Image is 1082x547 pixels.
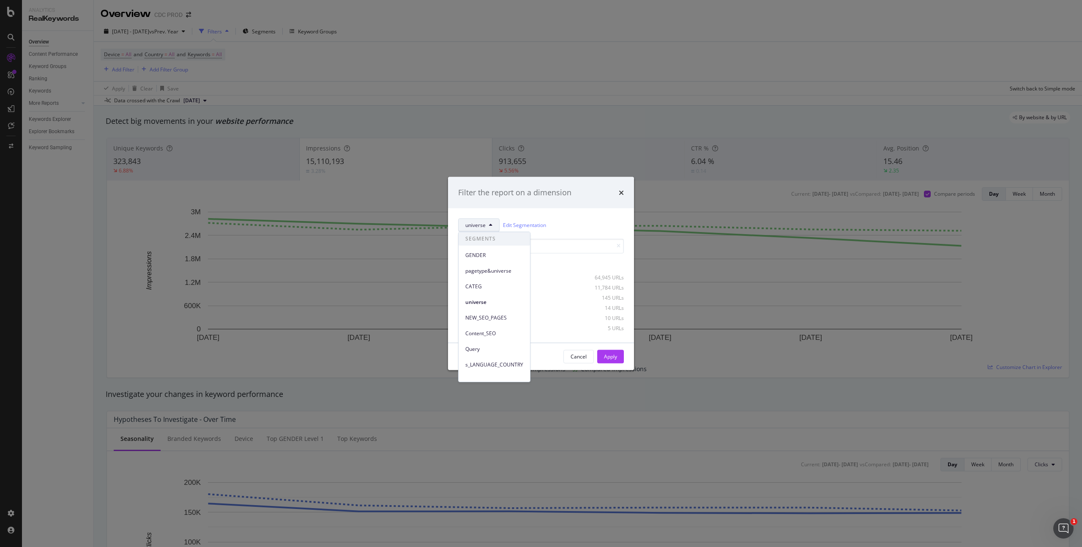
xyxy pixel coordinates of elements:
[582,274,624,281] div: 64,945 URLs
[465,361,523,369] span: s_LANGUAGE_COUNTRY
[458,238,624,253] input: Search
[465,252,523,259] span: GENDER
[582,304,624,312] div: 14 URLs
[582,315,624,322] div: 10 URLs
[619,187,624,198] div: times
[465,283,523,290] span: CATEG
[563,350,594,363] button: Cancel
[458,187,571,198] div: Filter the report on a dimension
[465,314,523,322] span: NEW_SEO_PAGES
[465,298,523,306] span: universe
[571,353,587,360] div: Cancel
[459,232,530,246] span: SEGMENTS
[582,294,624,301] div: 145 URLs
[503,221,546,230] a: Edit Segmentation
[465,267,523,275] span: pagetype&universe
[458,260,624,267] div: Select all data available
[458,218,500,232] button: universe
[582,284,624,291] div: 11,784 URLs
[597,350,624,363] button: Apply
[1071,518,1077,525] span: 1
[448,177,634,370] div: modal
[465,222,486,229] span: universe
[582,325,624,332] div: 5 URLs
[1053,518,1074,539] iframe: Intercom live chat
[465,330,523,337] span: Content_SEO
[465,377,523,384] span: e-commerce
[465,345,523,353] span: Query
[604,353,617,360] div: Apply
